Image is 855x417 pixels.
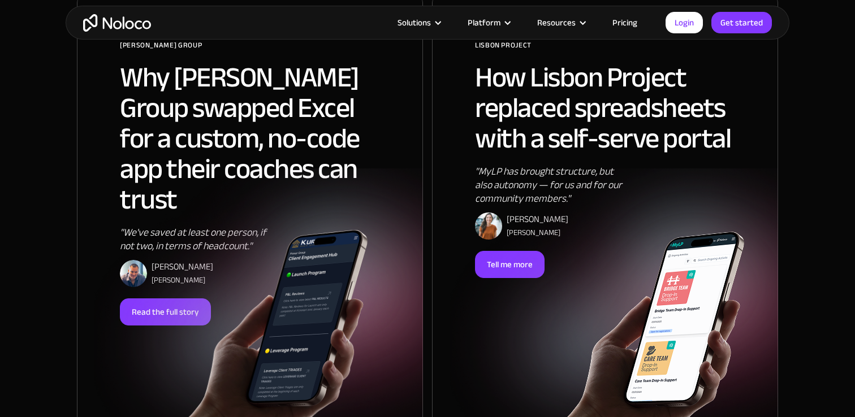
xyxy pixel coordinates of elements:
div: Platform [468,15,500,30]
div: Resources [537,15,576,30]
div: [PERSON_NAME] Group [120,37,380,62]
a: Pricing [598,15,651,30]
a: Login [666,12,703,33]
div: Lisbon Project [475,37,735,62]
h2: Why [PERSON_NAME] Group swapped Excel for a custom, no-code app their coaches can trust [120,62,380,215]
a: home [83,14,151,32]
div: Solutions [398,15,431,30]
div: Resources [523,15,598,30]
a: Get started [711,12,772,33]
div: Platform [454,15,523,30]
div: Solutions [383,15,454,30]
h2: How Lisbon Project replaced spreadsheets with a self-serve portal [475,62,735,154]
div: "MyLP has brought structure, but also autonomy — for us and for our community members." [475,165,631,206]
